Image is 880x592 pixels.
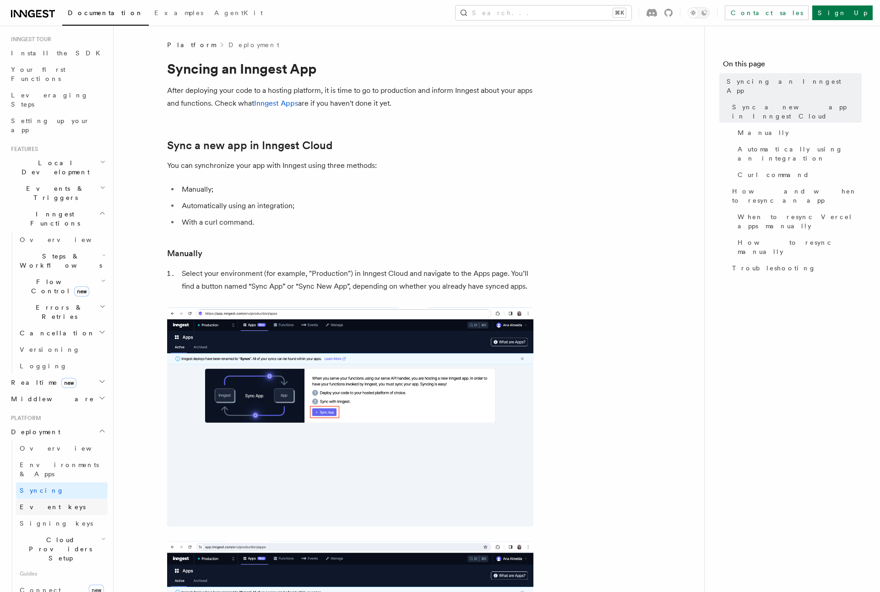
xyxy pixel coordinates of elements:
[167,84,533,110] p: After deploying your code to a hosting platform, it is time to go to production and inform Innges...
[727,77,862,95] span: Syncing an Inngest App
[7,374,108,391] button: Realtimenew
[16,532,108,566] button: Cloud Providers Setup
[167,40,216,49] span: Platform
[20,487,64,494] span: Syncing
[11,117,90,134] span: Setting up your app
[16,515,108,532] a: Signing keys
[7,231,108,374] div: Inngest Functions
[728,183,862,209] a: How and when to resync an app
[7,158,100,177] span: Local Development
[734,209,862,234] a: When to resync Vercel apps manually
[7,145,38,153] span: Features
[16,325,108,341] button: Cancellation
[167,247,202,260] a: Manually
[7,180,108,206] button: Events & Triggers
[16,231,108,248] a: Overview
[734,141,862,167] a: Automatically using an integration
[738,170,809,179] span: Curl command
[16,303,99,321] span: Errors & Retries
[167,307,533,527] img: Inngest Cloud screen with sync App button when you have no apps synced yet
[7,184,100,202] span: Events & Triggers
[179,267,533,293] li: Select your environment (for example, "Production") in Inngest Cloud and navigate to the Apps pag...
[149,3,209,25] a: Examples
[16,248,108,274] button: Steps & Workflows
[74,286,89,296] span: new
[16,299,108,325] button: Errors & Retries
[732,102,862,121] span: Sync a new app in Inngest Cloud
[16,358,108,374] a: Logging
[16,274,108,299] button: Flow Controlnew
[16,341,108,358] a: Versioning
[728,99,862,124] a: Sync a new app in Inngest Cloud
[723,73,862,99] a: Syncing an Inngest App
[214,9,263,16] span: AgentKit
[7,427,60,436] span: Deployment
[723,59,862,73] h4: On this page
[62,3,149,26] a: Documentation
[20,362,67,370] span: Logging
[16,535,101,563] span: Cloud Providers Setup
[7,113,108,138] a: Setting up your app
[7,87,108,113] a: Leveraging Steps
[7,155,108,180] button: Local Development
[20,236,114,243] span: Overview
[7,61,108,87] a: Your first Functions
[688,7,710,18] button: Toggle dark mode
[7,414,41,422] span: Platform
[734,167,862,183] a: Curl command
[11,49,106,57] span: Install the SDK
[7,424,108,440] button: Deployment
[728,260,862,276] a: Troubleshooting
[738,128,789,137] span: Manually
[167,139,332,152] a: Sync a new app in Inngest Cloud
[16,252,102,270] span: Steps & Workflows
[732,187,862,205] span: How and when to resync an app
[16,440,108,457] a: Overview
[732,264,816,273] span: Troubleshooting
[154,9,203,16] span: Examples
[61,378,76,388] span: new
[11,66,65,82] span: Your first Functions
[16,328,95,338] span: Cancellation
[179,216,533,229] li: With a curl command.
[68,9,143,16] span: Documentation
[20,445,114,452] span: Overview
[812,5,873,20] a: Sign Up
[7,378,76,387] span: Realtime
[7,394,94,404] span: Middleware
[209,3,268,25] a: AgentKit
[734,124,862,141] a: Manually
[20,461,99,478] span: Environments & Apps
[16,277,101,296] span: Flow Control
[738,238,862,256] span: How to resync manually
[613,8,626,17] kbd: ⌘K
[7,45,108,61] a: Install the SDK
[7,36,51,43] span: Inngest tour
[20,346,80,353] span: Versioning
[16,566,108,581] span: Guides
[179,199,533,212] li: Automatically using an integration;
[20,520,93,527] span: Signing keys
[738,212,862,231] span: When to resync Vercel apps manually
[16,482,108,499] a: Syncing
[456,5,631,20] button: Search...⌘K
[11,91,88,108] span: Leveraging Steps
[725,5,809,20] a: Contact sales
[254,99,298,108] a: Inngest Apps
[734,234,862,260] a: How to resync manually
[7,391,108,407] button: Middleware
[179,183,533,196] li: Manually;
[7,206,108,231] button: Inngest Functions
[228,40,279,49] a: Deployment
[167,159,533,172] p: You can synchronize your app with Inngest using three methods:
[167,60,533,77] h1: Syncing an Inngest App
[16,457,108,482] a: Environments & Apps
[7,210,99,228] span: Inngest Functions
[738,145,862,163] span: Automatically using an integration
[20,503,86,511] span: Event keys
[16,499,108,515] a: Event keys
